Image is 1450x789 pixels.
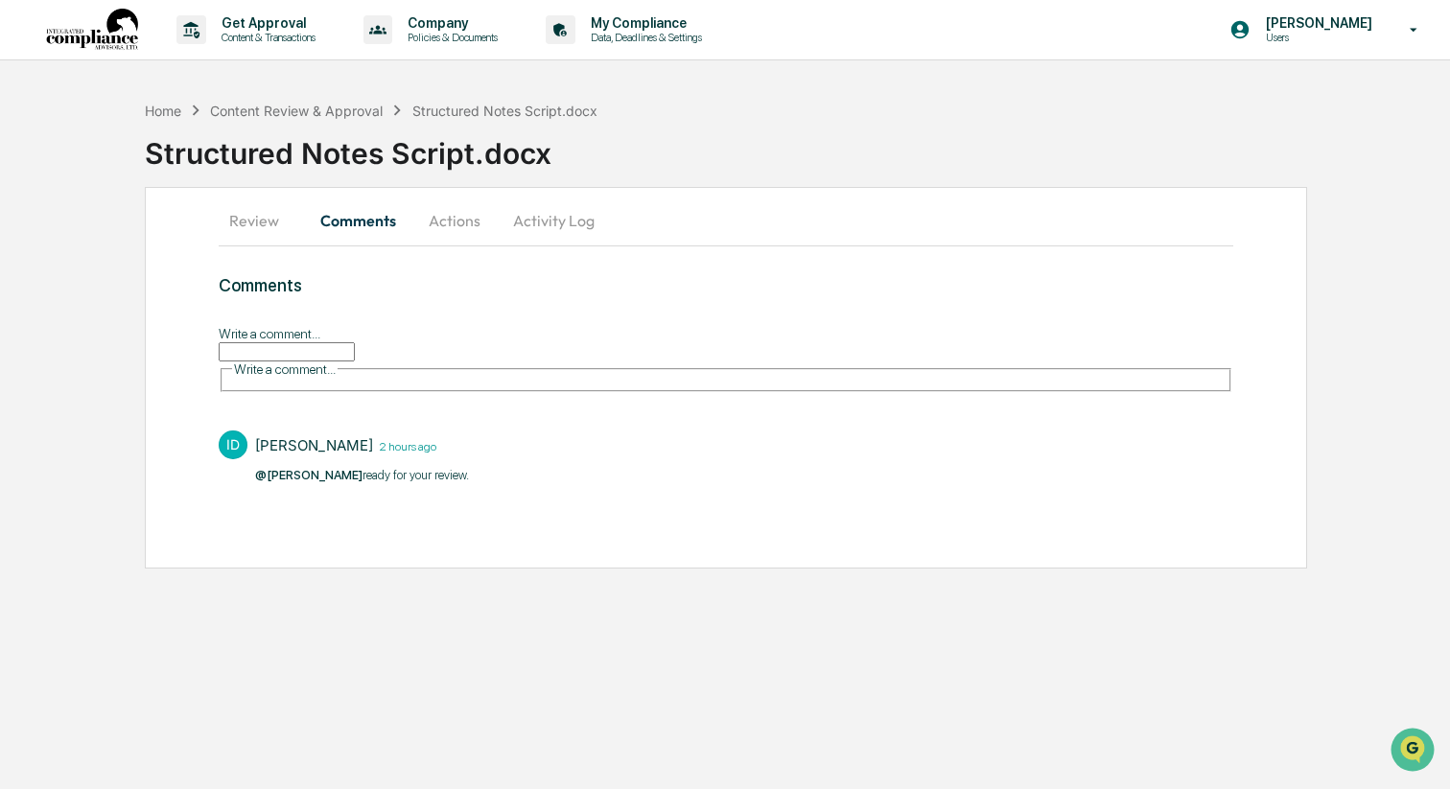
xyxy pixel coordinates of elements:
p: Get Approval [206,15,325,31]
div: [PERSON_NAME] [255,436,373,454]
a: 🖐️Preclearance [12,234,131,268]
p: Users [1251,31,1382,44]
div: We're available if you need us! [65,166,243,181]
div: Start new chat [65,147,315,166]
span: Attestations [158,242,238,261]
a: Powered byPylon [135,324,232,339]
p: Data, Deadlines & Settings [575,31,712,44]
div: Structured Notes Script.docx [412,103,597,119]
a: 🗄️Attestations [131,234,246,268]
iframe: Open customer support [1389,726,1440,777]
div: 🗄️ [139,244,154,259]
button: Actions [411,197,498,244]
span: Preclearance [38,242,124,261]
span: Data Lookup [38,278,121,297]
input: Clear [50,87,316,107]
p: Company [392,15,507,31]
p: My Compliance [575,15,712,31]
div: Content Review & Approval [210,103,383,119]
h3: Comments [219,275,1233,295]
p: ready for your review.​ [255,466,469,485]
label: Write a comment... [219,326,320,341]
div: secondary tabs example [219,197,1233,244]
p: How can we help? [19,40,349,71]
span: @[PERSON_NAME] [255,468,362,482]
div: 🖐️ [19,244,35,259]
div: 🔎 [19,280,35,295]
p: Content & Transactions [206,31,325,44]
img: 1746055101610-c473b297-6a78-478c-a979-82029cc54cd1 [19,147,54,181]
button: Activity Log [498,197,610,244]
button: Start new chat [326,152,349,175]
time: Tuesday, August 19, 2025 at 8:02:38 AM [373,437,436,453]
button: Review [219,197,305,244]
p: Policies & Documents [392,31,507,44]
img: logo [46,9,138,52]
span: Write a comment... [234,361,336,377]
a: 🔎Data Lookup [12,270,129,305]
div: Structured Notes Script.docx [145,121,1450,171]
div: ID [219,430,247,459]
p: [PERSON_NAME] [1251,15,1382,31]
div: Home [145,103,181,119]
span: Pylon [191,325,232,339]
button: Comments [305,197,411,244]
